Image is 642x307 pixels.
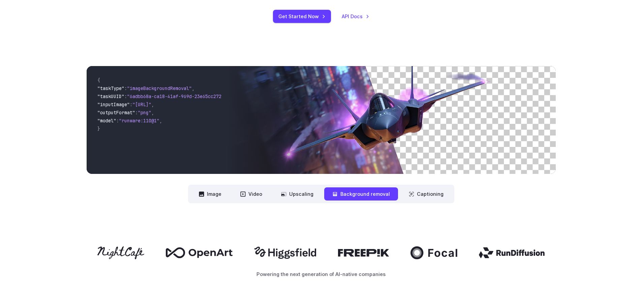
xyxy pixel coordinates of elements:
span: "taskUUID" [97,93,124,99]
span: "6adbb68a-ca18-41af-969d-23e65cc2729c" [127,93,230,99]
span: , [151,101,154,108]
span: "[URL]" [132,101,151,108]
button: Image [191,187,230,201]
span: "model" [97,118,116,124]
span: "outputFormat" [97,110,135,116]
span: : [124,85,127,91]
span: } [97,126,100,132]
span: : [130,101,132,108]
span: , [151,110,154,116]
span: , [192,85,194,91]
span: : [124,93,127,99]
span: : [135,110,138,116]
button: Upscaling [273,187,322,201]
span: "imageBackgroundRemoval" [127,85,192,91]
button: Background removal [324,187,398,201]
img: Futuristic stealth jet streaking through a neon-lit cityscape with glowing purple exhaust [227,66,555,174]
button: Video [232,187,270,201]
span: "runware:110@1" [119,118,159,124]
button: Captioning [401,187,452,201]
span: "png" [138,110,151,116]
span: { [97,77,100,83]
a: Get Started Now [273,10,331,23]
span: , [159,118,162,124]
span: "inputImage" [97,101,130,108]
p: Powering the next generation of AI-native companies [87,270,556,278]
a: API Docs [342,12,369,20]
span: : [116,118,119,124]
span: "taskType" [97,85,124,91]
